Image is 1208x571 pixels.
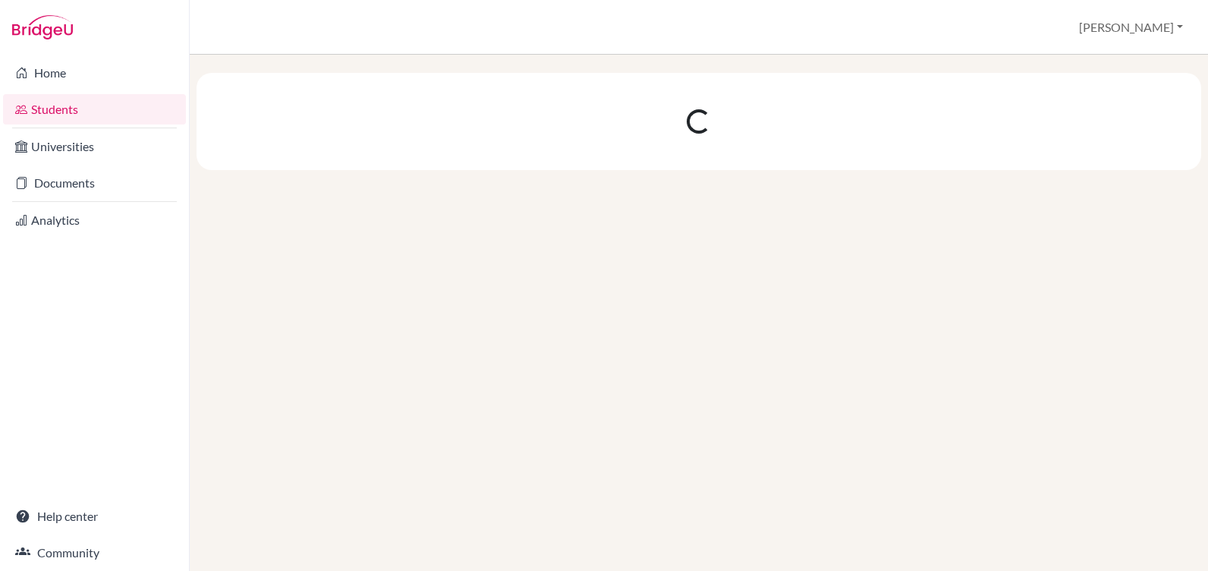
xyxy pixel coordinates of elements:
[12,15,73,39] img: Bridge-U
[3,94,186,125] a: Students
[3,205,186,235] a: Analytics
[3,538,186,568] a: Community
[3,168,186,198] a: Documents
[3,501,186,532] a: Help center
[1072,13,1190,42] button: [PERSON_NAME]
[3,131,186,162] a: Universities
[3,58,186,88] a: Home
